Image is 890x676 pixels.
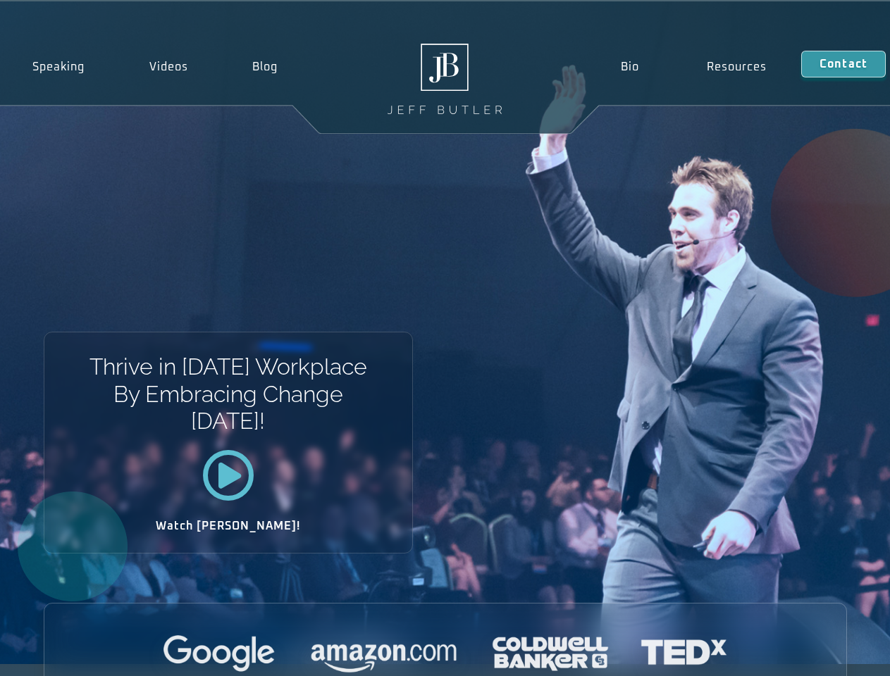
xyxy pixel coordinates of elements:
a: Bio [586,51,673,83]
h2: Watch [PERSON_NAME]! [94,520,363,532]
span: Contact [820,58,867,70]
nav: Menu [586,51,801,83]
a: Contact [801,51,886,77]
h1: Thrive in [DATE] Workplace By Embracing Change [DATE]! [88,353,368,434]
a: Videos [117,51,221,83]
a: Resources [673,51,801,83]
a: Blog [220,51,310,83]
